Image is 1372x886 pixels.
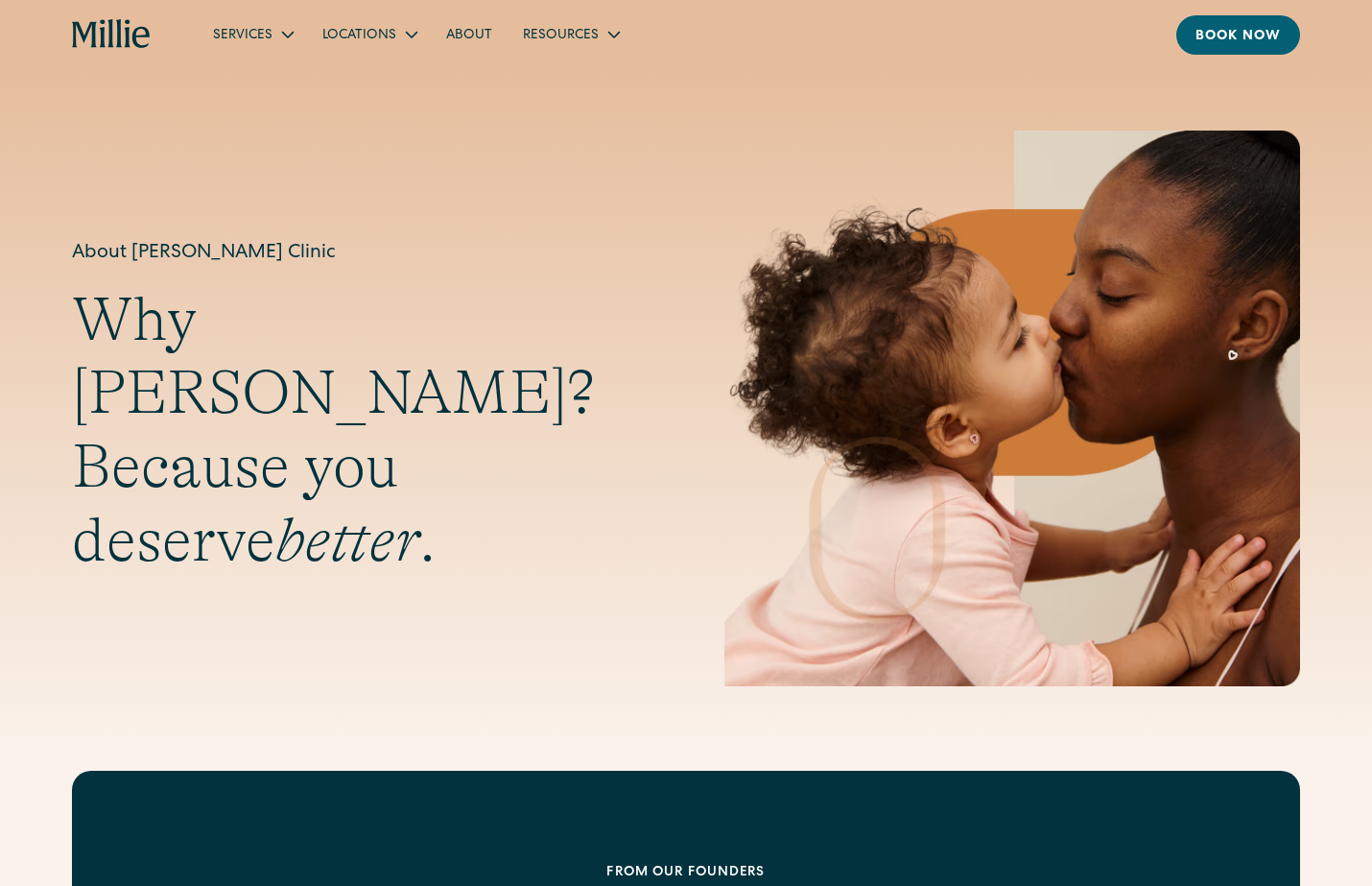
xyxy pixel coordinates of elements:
div: Services [198,18,307,50]
h1: About [PERSON_NAME] Clinic [72,239,648,268]
div: From our founders [195,863,1177,883]
div: Book now [1195,27,1281,47]
a: home [72,19,152,50]
em: better [275,506,419,575]
a: Book now [1176,15,1300,55]
div: Locations [322,26,396,46]
h2: Why [PERSON_NAME]? Because you deserve . [72,283,648,578]
div: Locations [307,18,431,50]
div: Resources [523,26,599,46]
div: Resources [508,18,633,50]
div: Services [213,26,272,46]
img: Mother and baby sharing a kiss, highlighting the emotional bond and nurturing care at the heart o... [724,131,1300,686]
a: About [431,18,508,50]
